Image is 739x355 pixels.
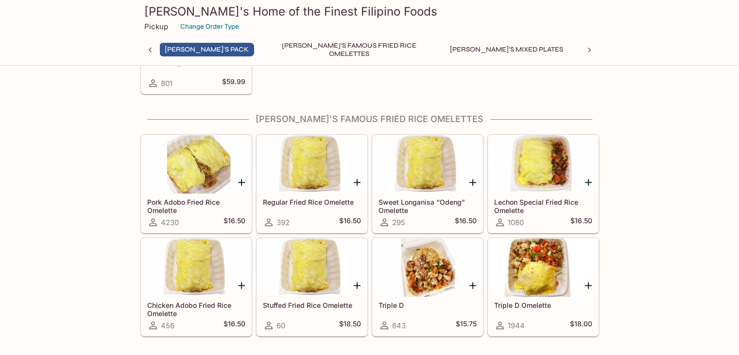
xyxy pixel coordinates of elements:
[456,319,477,331] h5: $15.75
[373,238,482,297] div: Triple D
[144,22,168,31] p: Pickup
[488,135,599,233] a: Lechon Special Fried Rice Omelette1080$16.50
[488,238,599,336] a: Triple D Omelette1944$18.00
[508,321,525,330] span: 1944
[570,216,592,228] h5: $16.50
[378,198,477,214] h5: Sweet Longanisa “Odeng” Omelette
[141,135,251,194] div: Pork Adobo Fried Rice Omelette
[236,279,248,291] button: Add Chicken Adobo Fried Rice Omelette
[576,43,714,56] button: Ala Carte Favorite Filipino Dishes
[159,43,254,56] button: [PERSON_NAME]'s Pack
[141,135,252,233] a: Pork Adobo Fried Rice Omelette4230$16.50
[373,135,482,194] div: Sweet Longanisa “Odeng” Omelette
[488,135,598,194] div: Lechon Special Fried Rice Omelette
[488,238,598,297] div: Triple D Omelette
[263,301,361,309] h5: Stuffed Fried Rice Omelette
[276,321,285,330] span: 60
[445,43,568,56] button: [PERSON_NAME]'s Mixed Plates
[161,321,174,330] span: 456
[372,238,483,336] a: Triple D843$15.75
[372,135,483,233] a: Sweet Longanisa “Odeng” Omelette295$16.50
[147,198,245,214] h5: Pork Adobo Fried Rice Omelette
[176,19,243,34] button: Change Order Type
[140,114,599,124] h4: [PERSON_NAME]'s Famous Fried Rice Omelettes
[257,135,367,233] a: Regular Fried Rice Omelette392$16.50
[236,176,248,188] button: Add Pork Adobo Fried Rice Omelette
[276,218,290,227] span: 392
[378,301,477,309] h5: Triple D
[351,279,363,291] button: Add Stuffed Fried Rice Omelette
[467,279,479,291] button: Add Triple D
[339,319,361,331] h5: $18.50
[223,319,245,331] h5: $16.50
[467,176,479,188] button: Add Sweet Longanisa “Odeng” Omelette
[339,216,361,228] h5: $16.50
[257,238,367,336] a: Stuffed Fried Rice Omelette60$18.50
[223,216,245,228] h5: $16.50
[392,218,405,227] span: 295
[583,279,595,291] button: Add Triple D Omelette
[222,77,245,89] h5: $59.99
[570,319,592,331] h5: $18.00
[257,135,367,194] div: Regular Fried Rice Omelette
[494,198,592,214] h5: Lechon Special Fried Rice Omelette
[144,4,595,19] h3: [PERSON_NAME]'s Home of the Finest Filipino Foods
[392,321,406,330] span: 843
[141,238,251,297] div: Chicken Adobo Fried Rice Omelette
[583,176,595,188] button: Add Lechon Special Fried Rice Omelette
[508,218,524,227] span: 1080
[455,216,477,228] h5: $16.50
[263,198,361,206] h5: Regular Fried Rice Omelette
[351,176,363,188] button: Add Regular Fried Rice Omelette
[161,79,172,88] span: 801
[141,238,252,336] a: Chicken Adobo Fried Rice Omelette456$16.50
[494,301,592,309] h5: Triple D Omelette
[161,218,179,227] span: 4230
[257,238,367,297] div: Stuffed Fried Rice Omelette
[262,43,437,56] button: [PERSON_NAME]'s Famous Fried Rice Omelettes
[147,301,245,317] h5: Chicken Adobo Fried Rice Omelette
